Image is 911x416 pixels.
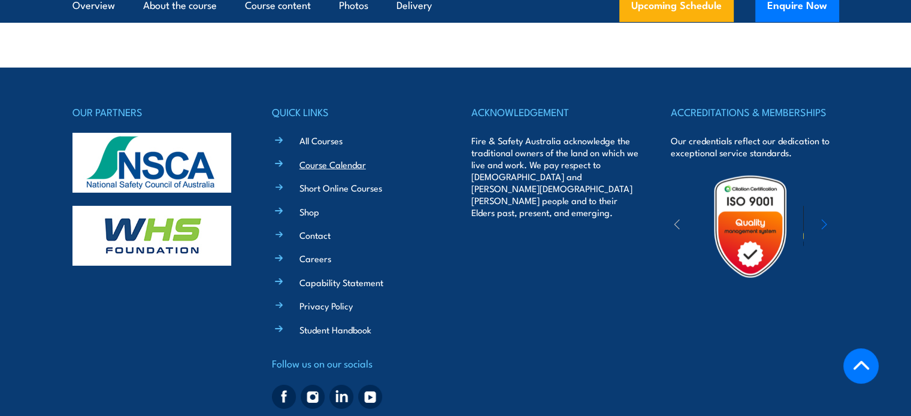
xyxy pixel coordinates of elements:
[299,323,371,336] a: Student Handbook
[299,299,353,312] a: Privacy Policy
[72,206,231,266] img: whs-logo-footer
[299,205,319,218] a: Shop
[299,158,366,171] a: Course Calendar
[299,229,331,241] a: Contact
[72,104,240,120] h4: OUR PARTNERS
[803,206,907,247] img: ewpa-logo
[299,276,383,289] a: Capability Statement
[671,104,839,120] h4: ACCREDITATIONS & MEMBERSHIPS
[471,135,639,218] p: Fire & Safety Australia acknowledge the traditional owners of the land on which we live and work....
[471,104,639,120] h4: ACKNOWLEDGEMENT
[299,252,331,265] a: Careers
[299,181,382,194] a: Short Online Courses
[698,174,803,279] img: Untitled design (19)
[272,104,440,120] h4: QUICK LINKS
[272,355,440,372] h4: Follow us on our socials
[72,133,231,193] img: nsca-logo-footer
[299,134,343,147] a: All Courses
[671,135,839,159] p: Our credentials reflect our dedication to exceptional service standards.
